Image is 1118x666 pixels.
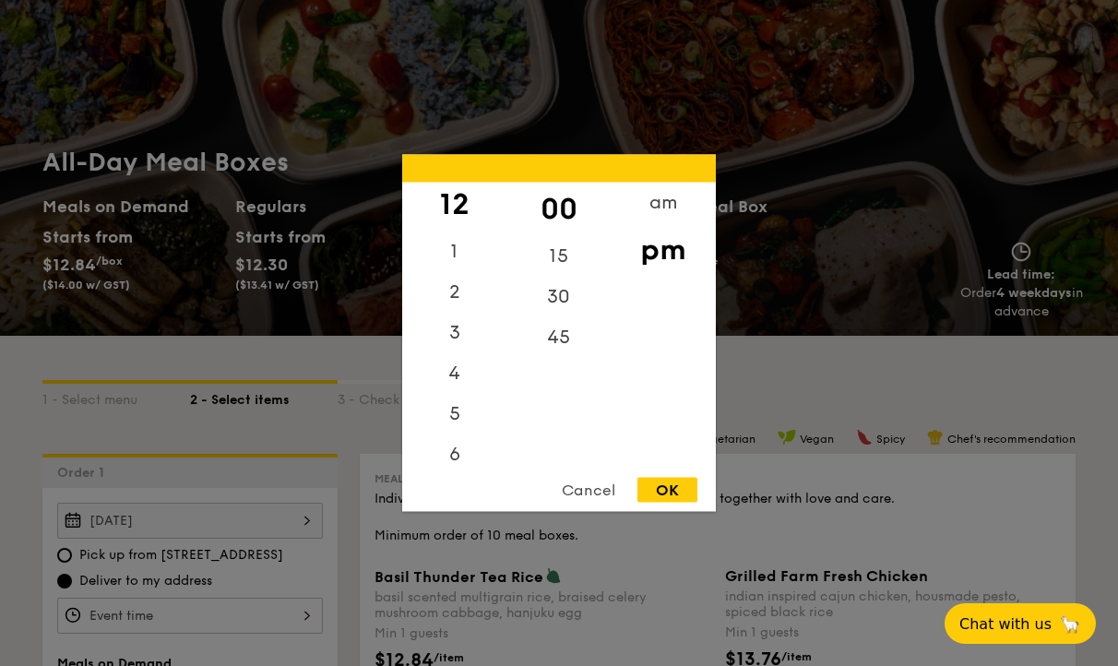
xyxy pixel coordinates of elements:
[506,236,611,277] div: 15
[402,272,506,313] div: 2
[637,478,697,503] div: OK
[959,615,1052,633] span: Chat with us
[506,277,611,317] div: 30
[402,353,506,394] div: 4
[611,183,715,223] div: am
[945,603,1096,644] button: Chat with us🦙
[402,232,506,272] div: 1
[402,313,506,353] div: 3
[543,478,634,503] div: Cancel
[402,394,506,434] div: 5
[611,223,715,277] div: pm
[402,178,506,232] div: 12
[506,317,611,358] div: 45
[402,434,506,475] div: 6
[1059,613,1081,635] span: 🦙
[506,183,611,236] div: 00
